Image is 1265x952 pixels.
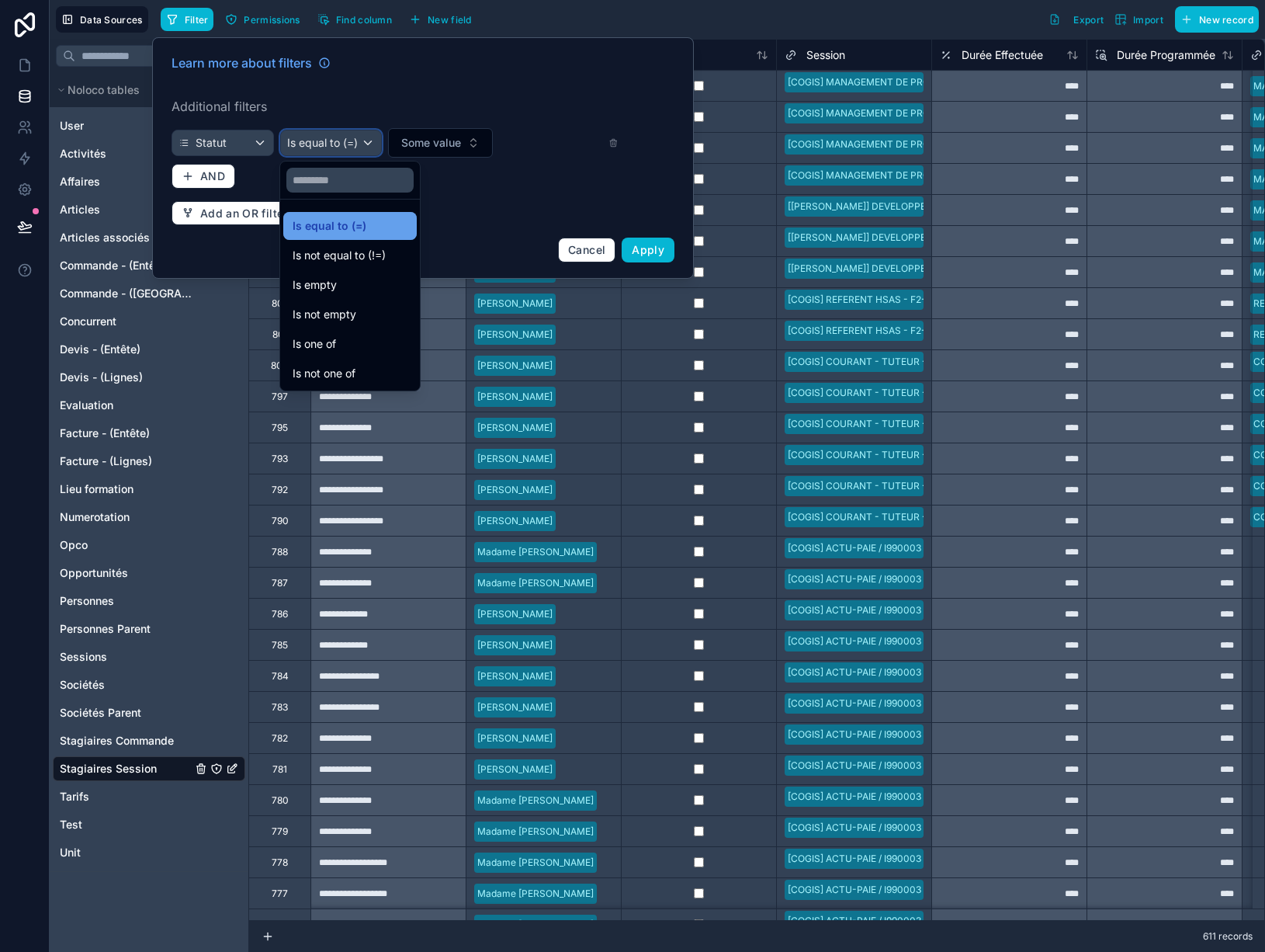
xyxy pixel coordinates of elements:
[60,705,192,721] a: Sociétés Parent
[53,197,245,222] div: Articles
[272,608,288,620] div: 786
[53,225,245,250] div: Articles associés
[788,852,1042,866] div: [COGIS] ACTU-PAIE / I990003 - BOURG - [DATE] - MATIN
[272,297,289,310] div: 802
[53,784,245,809] div: Tarifs
[60,733,192,749] a: Stagiaires Commande
[60,537,192,553] a: Opco
[60,565,128,581] span: Opportunités
[293,217,366,235] span: Is equal to (=)
[788,417,1114,431] div: [COGIS] COURANT - TUTEUR - Groupe 1 | Phase 2 (Transmettre) / 201460
[788,293,1068,307] div: [COGIS] REFERENT HSAS - F2-25 - Partie Humaine / I200136-0
[60,230,150,245] span: Articles associés
[1073,14,1104,26] span: Export
[60,677,192,693] a: Sociétés
[53,281,245,306] div: Commande - (Lignes)
[53,700,245,725] div: Sociétés Parent
[272,919,288,931] div: 776
[53,561,245,585] div: Opportunités
[272,391,288,403] div: 797
[60,705,141,721] span: Sociétés Parent
[53,79,224,101] button: Noloco tables
[185,14,209,26] span: Filter
[53,672,245,697] div: Sociétés
[788,231,1193,245] div: [[PERSON_NAME]] DEVELOPPER SON LEADERSHIP MANAGERIAL (bloc 3) / I200142 - Jour 6
[60,817,192,832] a: Test
[271,360,289,372] div: 800
[53,589,245,613] div: Personnes
[788,883,1003,897] div: [COGIS] ACTU-PAIE / I990003 - BOURG - [DATE]
[272,794,289,807] div: 780
[53,365,245,390] div: Devis - (Lignes)
[788,821,1003,835] div: [COGIS] ACTU-PAIE / I990003 - BOURG - [DATE]
[53,645,245,669] div: Sessions
[272,328,288,341] div: 801
[68,82,140,98] span: Noloco tables
[477,514,553,528] div: [PERSON_NAME]
[788,510,1116,524] div: [COGIS] COURANT - TUTEUR - Groupe 2 | Phase 2 (Transmettre) / 201460
[788,448,1111,462] div: [COGIS] COURANT - TUTEUR - Groupe 2 | Phase 1 (Conception) / 201460
[293,246,386,265] span: Is not equal to (!=)
[60,509,192,525] a: Numerotation
[477,669,553,683] div: [PERSON_NAME]
[60,342,192,357] a: Devis - (Entête)
[53,421,245,446] div: Facture - (Entête)
[477,421,553,435] div: [PERSON_NAME]
[60,565,192,581] a: Opportunités
[272,577,288,589] div: 787
[477,794,594,808] div: Madame [PERSON_NAME]
[477,359,553,373] div: [PERSON_NAME]
[60,118,84,134] span: User
[477,545,594,559] div: Madame [PERSON_NAME]
[60,621,151,637] span: Personnes Parent
[477,452,553,466] div: [PERSON_NAME]
[477,297,553,311] div: [PERSON_NAME]
[60,174,100,189] span: Affaires
[60,230,192,245] a: Articles associés
[60,817,82,832] span: Test
[477,918,594,932] div: Madame [PERSON_NAME]
[60,202,100,217] span: Articles
[477,763,553,777] div: [PERSON_NAME]
[788,200,1193,214] div: [[PERSON_NAME]] DEVELOPPER SON LEADERSHIP MANAGERIAL (bloc 3) / I200142 - Jour 5
[788,75,1097,89] div: [COGIS] MANAGEMENT DE PROXIMITE (blocs 1 et 2) / I200142 - Jour 1
[53,505,245,530] div: Numerotation
[788,479,1111,493] div: [COGIS] COURANT - TUTEUR - Groupe 2 | Phase 1 (Conception) / 201460
[477,856,594,870] div: Madame [PERSON_NAME]
[60,426,192,441] a: Facture - (Entête)
[161,8,214,31] button: Filter
[272,670,289,683] div: 784
[60,258,169,273] span: Commande - (Entête)
[272,484,288,496] div: 792
[404,8,477,31] button: New field
[53,477,245,502] div: Lieu formation
[788,169,1099,182] div: [COGIS] MANAGEMENT DE PROXIMITE (blocs 1 et 2) / I200142 - Jour 4
[53,113,245,138] div: User
[477,483,553,497] div: [PERSON_NAME]
[220,8,305,31] button: Permissions
[53,533,245,558] div: Opco
[60,761,157,777] span: Stagiaires Session
[293,305,356,324] span: Is not empty
[60,370,143,385] span: Devis - (Lignes)
[60,845,192,860] a: Unit
[60,481,192,497] a: Lieu formation
[60,789,89,804] span: Tarifs
[272,546,288,558] div: 788
[312,8,397,31] button: Find column
[788,572,1003,586] div: [COGIS] ACTU-PAIE / I990003 - BOURG - [DATE]
[272,732,288,745] div: 782
[60,593,192,609] a: Personnes
[272,639,288,651] div: 785
[788,386,1109,400] div: [COGIS] COURANT - TUTEUR - Groupe 1 | Phase 1 (Conception) / 201460
[1175,6,1259,33] button: New record
[60,426,150,441] span: Facture - (Entête)
[80,14,143,26] span: Data Sources
[788,324,1093,338] div: [COGIS] REFERENT HSAS - F2-25 - Partie Réglementaire / I200136-0
[60,314,116,329] span: Concurrent
[1199,14,1253,26] span: New record
[788,541,1042,555] div: [COGIS] ACTU-PAIE / I990003 - BOURG - [DATE] - MATIN
[60,174,192,189] a: Affaires
[788,634,1046,648] div: [COGIS] ACTU-PAIE / I990003 - ARBENT - [DATE] - MATIN
[60,789,192,804] a: Tarifs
